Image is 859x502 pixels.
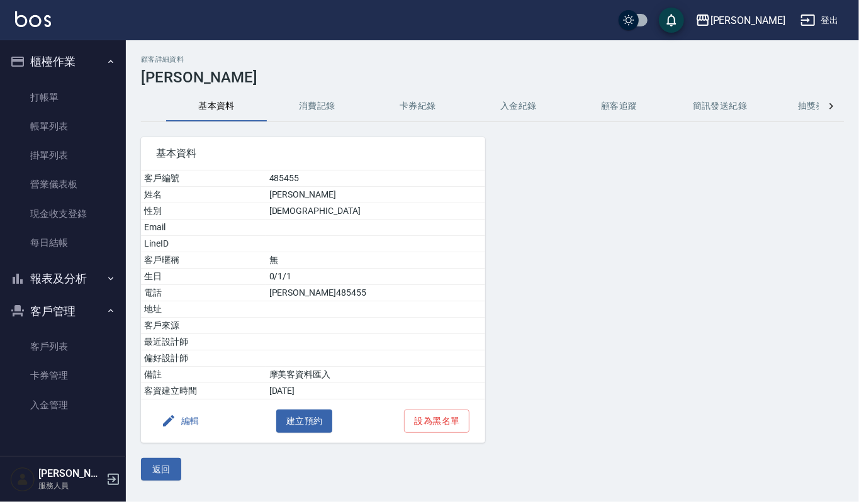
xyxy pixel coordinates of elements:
button: save [659,8,684,33]
button: 登出 [795,9,844,32]
button: 簡訊發送紀錄 [670,91,770,121]
a: 打帳單 [5,83,121,112]
button: 返回 [141,458,181,481]
td: 0/1/1 [266,269,485,285]
td: 偏好設計師 [141,350,266,367]
a: 掛單列表 [5,141,121,170]
h2: 顧客詳細資料 [141,55,844,64]
button: 報表及分析 [5,262,121,295]
button: 卡券紀錄 [368,91,468,121]
td: Email [141,220,266,236]
td: 性別 [141,203,266,220]
img: Logo [15,11,51,27]
button: 編輯 [156,410,205,433]
span: 基本資料 [156,147,470,160]
a: 現金收支登錄 [5,199,121,228]
td: 備註 [141,367,266,383]
td: [DATE] [266,383,485,399]
td: 客戶來源 [141,318,266,334]
td: 摩美客資料匯入 [266,367,485,383]
td: 客戶暱稱 [141,252,266,269]
td: 姓名 [141,187,266,203]
button: [PERSON_NAME] [690,8,790,33]
td: 地址 [141,301,266,318]
td: 客資建立時間 [141,383,266,399]
a: 營業儀表板 [5,170,121,199]
p: 服務人員 [38,480,103,491]
td: LineID [141,236,266,252]
td: [PERSON_NAME]485455 [266,285,485,301]
button: 建立預約 [276,410,333,433]
button: 基本資料 [166,91,267,121]
a: 卡券管理 [5,361,121,390]
button: 消費記錄 [267,91,368,121]
td: 485455 [266,170,485,187]
h5: [PERSON_NAME] [38,467,103,480]
div: [PERSON_NAME] [710,13,785,28]
td: 電話 [141,285,266,301]
td: [PERSON_NAME] [266,187,485,203]
td: 生日 [141,269,266,285]
td: 最近設計師 [141,334,266,350]
img: Person [10,467,35,492]
a: 客戶列表 [5,332,121,361]
button: 設為黑名單 [404,410,469,433]
td: [DEMOGRAPHIC_DATA] [266,203,485,220]
td: 客戶編號 [141,170,266,187]
td: 無 [266,252,485,269]
button: 客戶管理 [5,295,121,328]
h3: [PERSON_NAME] [141,69,844,86]
button: 顧客追蹤 [569,91,670,121]
button: 入金紀錄 [468,91,569,121]
a: 帳單列表 [5,112,121,141]
a: 每日結帳 [5,228,121,257]
button: 櫃檯作業 [5,45,121,78]
a: 入金管理 [5,391,121,420]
